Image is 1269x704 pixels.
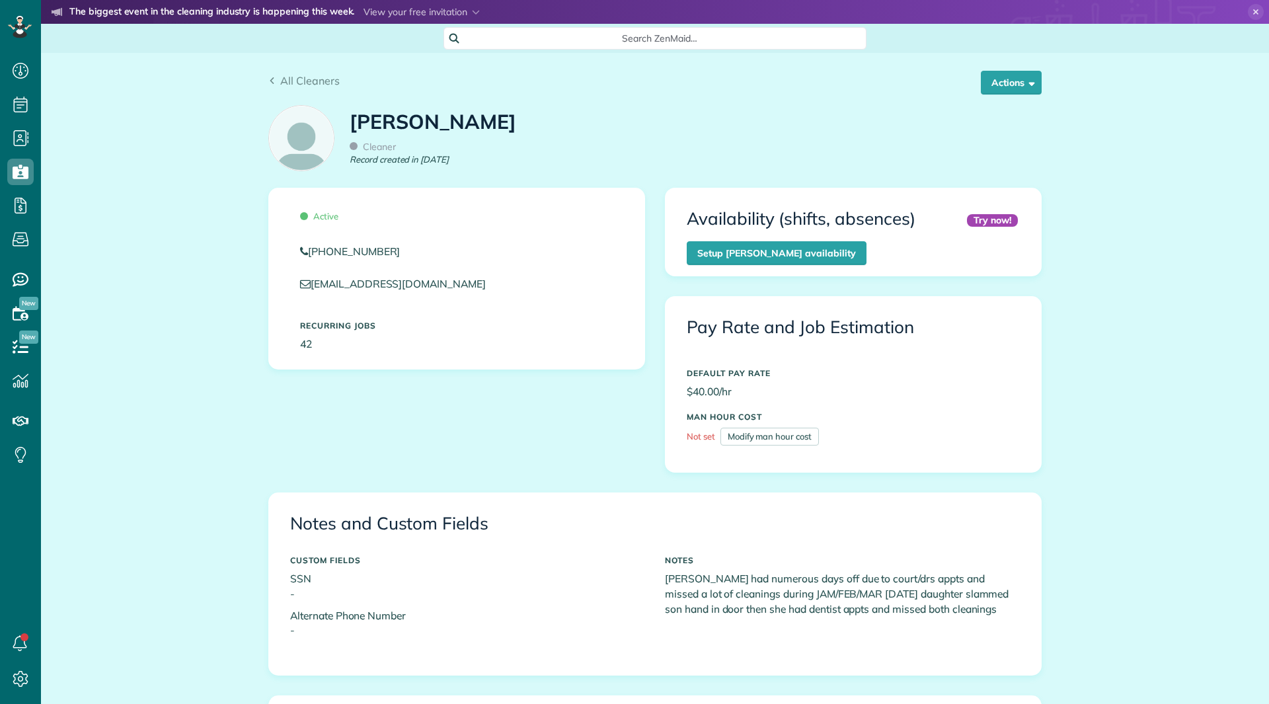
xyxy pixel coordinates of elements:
[69,5,354,20] strong: The biggest event in the cleaning industry is happening this week.
[687,431,715,442] span: Not set
[290,608,645,639] p: Alternate Phone Number -
[268,73,340,89] a: All Cleaners
[981,71,1042,95] button: Actions
[350,141,396,153] span: Cleaner
[269,106,334,171] img: employee_icon-c2f8239691d896a72cdd9dc41cfb7b06f9d69bdd837a2ad469be8ff06ab05b5f.png
[290,514,1020,533] h3: Notes and Custom Fields
[290,556,645,565] h5: CUSTOM FIELDS
[300,244,613,259] a: [PHONE_NUMBER]
[687,241,866,265] a: Setup [PERSON_NAME] availability
[665,571,1020,617] p: [PERSON_NAME] had numerous days off due to court/drs appts and missed a lot of cleanings during J...
[687,384,1020,399] p: $40.00/hr
[19,331,38,344] span: New
[300,336,613,352] p: 42
[687,210,915,229] h3: Availability (shifts, absences)
[300,321,613,330] h5: Recurring Jobs
[687,318,1020,337] h3: Pay Rate and Job Estimation
[350,153,449,166] em: Record created in [DATE]
[720,428,819,446] a: Modify man hour cost
[687,369,1020,377] h5: DEFAULT PAY RATE
[300,211,338,221] span: Active
[280,74,340,87] span: All Cleaners
[19,297,38,310] span: New
[687,412,1020,421] h5: MAN HOUR COST
[350,111,516,133] h1: [PERSON_NAME]
[665,556,1020,565] h5: NOTES
[290,571,645,602] p: SSN -
[967,214,1018,227] div: Try now!
[300,277,498,290] a: [EMAIL_ADDRESS][DOMAIN_NAME]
